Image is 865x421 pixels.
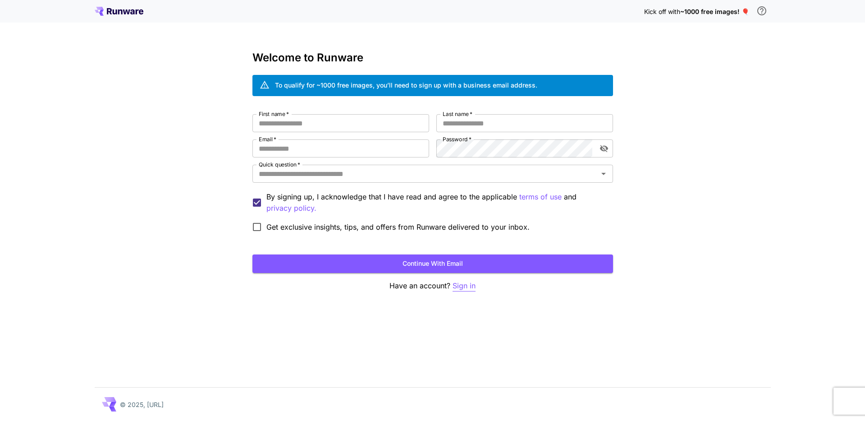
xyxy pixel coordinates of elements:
label: Password [443,135,471,143]
p: Have an account? [252,280,613,291]
p: terms of use [519,191,562,203]
p: privacy policy. [266,203,316,214]
p: By signing up, I acknowledge that I have read and agree to the applicable and [266,191,606,214]
button: By signing up, I acknowledge that I have read and agree to the applicable and privacy policy. [519,191,562,203]
span: ~1000 free images! 🎈 [680,8,749,15]
label: Email [259,135,276,143]
label: Last name [443,110,472,118]
div: To qualify for ~1000 free images, you’ll need to sign up with a business email address. [275,80,537,90]
button: Sign in [453,280,476,291]
p: © 2025, [URL] [120,400,164,409]
label: Quick question [259,161,300,168]
span: Kick off with [644,8,680,15]
span: Get exclusive insights, tips, and offers from Runware delivered to your inbox. [266,222,530,232]
button: By signing up, I acknowledge that I have read and agree to the applicable terms of use and [266,203,316,214]
button: In order to qualify for free credit, you need to sign up with a business email address and click ... [753,2,771,20]
label: First name [259,110,289,118]
button: Continue with email [252,254,613,273]
button: Open [597,167,610,180]
h3: Welcome to Runware [252,51,613,64]
button: toggle password visibility [596,140,612,157]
